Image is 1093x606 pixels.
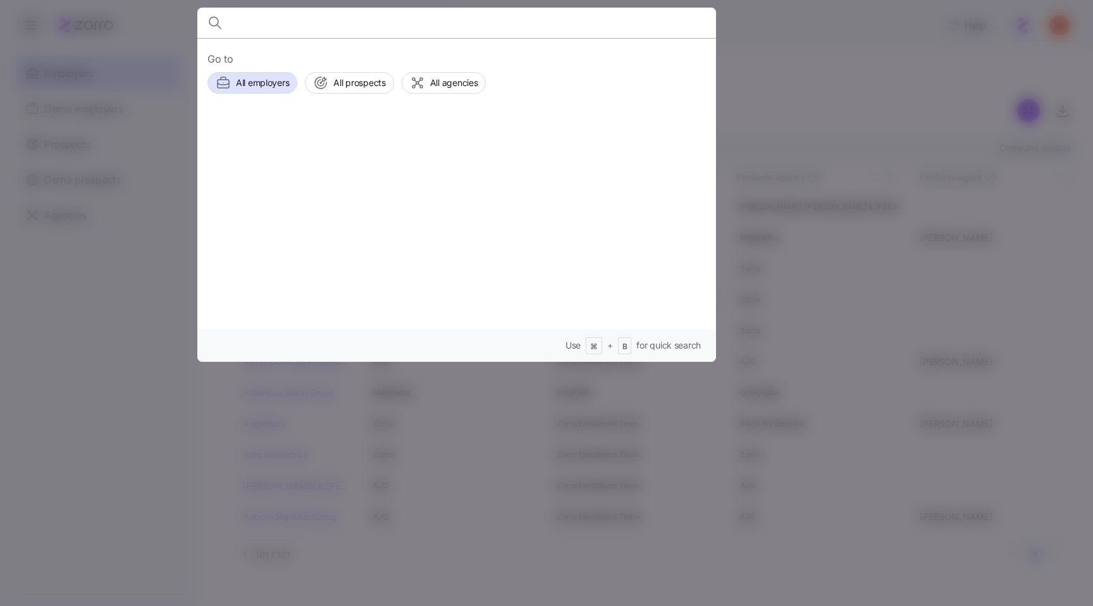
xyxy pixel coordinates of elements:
button: All employers [207,72,297,94]
button: All prospects [305,72,393,94]
span: ⌘ [590,342,598,352]
button: All agencies [402,72,486,94]
span: Go to [207,51,706,67]
span: All employers [236,77,289,89]
span: B [622,342,627,352]
span: All prospects [333,77,385,89]
span: All agencies [430,77,478,89]
span: for quick search [636,339,701,352]
span: + [607,339,613,352]
span: Use [565,339,581,352]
